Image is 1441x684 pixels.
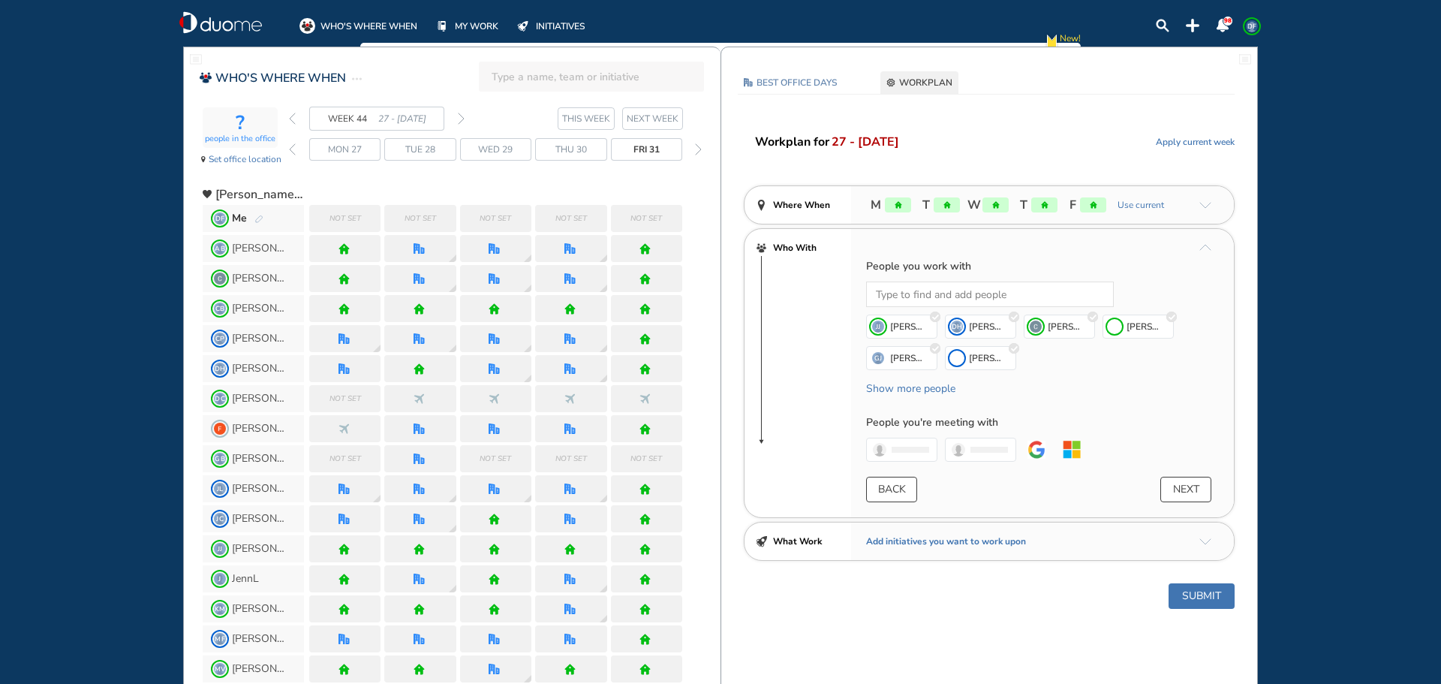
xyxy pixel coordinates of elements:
div: location dialog [373,495,381,502]
img: nonworking.b46b09a6.svg [564,393,576,405]
img: search-lens.23226280.svg [1156,19,1169,32]
img: home.de338a94.svg [639,303,651,315]
div: office [414,333,425,345]
span: DH [951,321,963,333]
span: GJ [872,352,884,364]
span: Fri 31 [633,142,660,157]
span: WHO'S WHERE WHEN [320,19,417,34]
span: Use current [1114,197,1164,212]
img: grid-tooltip.ec663082.svg [524,345,531,352]
button: office-6184adBEST OFFICE DAYS [738,71,843,94]
span: [PERSON_NAME] [890,321,928,333]
div: whoswherewhen-red-on [199,71,212,84]
div: office [564,333,576,345]
img: grid-tooltip.ec663082.svg [600,615,607,622]
div: office [414,273,425,285]
div: location dialog [449,525,456,532]
span: [PERSON_NAME] [232,333,288,345]
div: location dialog [600,255,607,262]
div: downward-line [756,256,767,444]
div: office [489,333,500,345]
div: day Fri selected [611,138,682,161]
div: home [338,273,350,285]
a: WHO'S WHERE WHEN [299,18,417,34]
div: location dialog [600,345,607,352]
span: Not set [329,391,361,406]
img: plus-topbar.b126d2c6.svg [1186,19,1199,32]
span: [PERSON_NAME] [232,243,288,255]
div: meeting-group [866,415,1208,462]
span: M [870,196,881,214]
div: arrow-up-a5b4c4 [1199,244,1211,251]
img: round_unchecked.fea2151d.svg [930,312,940,322]
div: location dialog [524,375,531,382]
div: forward day [691,138,705,161]
span: [PERSON_NAME] [890,352,928,364]
div: duome-logo-whitelogo [179,11,262,34]
span: DF [214,212,226,224]
div: initiatives-off [515,18,531,34]
div: round_unchecked [930,343,940,354]
img: office.a375675b.svg [564,363,576,375]
div: location dialog [524,285,531,292]
span: Who With [773,240,817,255]
img: office.a375675b.svg [414,273,425,285]
div: office [489,423,500,435]
div: nonworking [489,393,500,405]
img: office.a375675b.svg [414,333,425,345]
div: office [564,363,576,375]
img: grid-tooltip.ec663082.svg [373,345,381,352]
div: day Wed [460,138,531,161]
div: round_unchecked [1166,312,1177,322]
div: nonworking [639,393,651,405]
div: location dialog [449,495,456,502]
div: location dialog [524,255,531,262]
div: location dialog [524,345,531,352]
img: round_unchecked.fea2151d.svg [1166,312,1177,322]
img: nonworking.b46b09a6.svg [639,393,651,405]
div: google-logo [1027,441,1045,459]
img: mywork-off.f8bf6c09.svg [438,21,447,32]
div: office [564,423,576,435]
button: JJ[PERSON_NAME]round_unchecked [866,315,937,339]
div: home [639,333,651,345]
div: location dialog [600,495,607,502]
div: location dialog [449,285,456,292]
img: home.de338a94.svg [414,363,425,375]
img: round_unchecked.fea2151d.svg [1009,343,1019,354]
img: office.a375675b.svg [414,484,425,495]
span: DH [214,363,226,375]
div: Search for option [867,282,1113,306]
span: MY WORK [455,19,498,34]
div: new-notification [1044,31,1060,54]
img: notification-panel-on.a48c1939.svg [1216,19,1229,32]
div: office [489,243,500,255]
span: [PERSON_NAME] [232,303,288,315]
span: Wed 29 [478,142,513,157]
div: home [934,197,960,212]
div: location dialog [600,375,607,382]
div: round_unchecked [1009,312,1019,322]
div: home [1031,197,1057,212]
img: office.a375675b.svg [489,363,500,375]
div: location dialog [524,675,531,682]
img: new-notification.cd065810.svg [1044,31,1060,54]
img: home.de338a94.svg [564,303,576,315]
img: home.de338a94.svg [992,201,1000,209]
span: [PERSON_NAME] [232,423,288,435]
div: office-6184ad [744,78,753,87]
img: people-404040.bb5c3a85.svg [756,243,767,254]
img: thin-left-arrow-grey.f0cbfd8f.svg [289,143,296,155]
span: CB [214,303,226,315]
span: People you work with [866,259,971,274]
span: F [1065,196,1076,214]
div: day Thu [535,138,606,161]
span: WORKPLAN [899,75,952,90]
button: [PERSON_NAME]round_unchecked [945,346,1016,370]
span: Not set [405,211,436,226]
div: people-404040 [756,243,767,254]
button: [PERSON_NAME]round_unchecked [1103,315,1174,339]
span: [PERSON_NAME] [232,273,288,285]
div: location-pin-black [201,156,206,163]
button: Submit [1169,583,1235,609]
